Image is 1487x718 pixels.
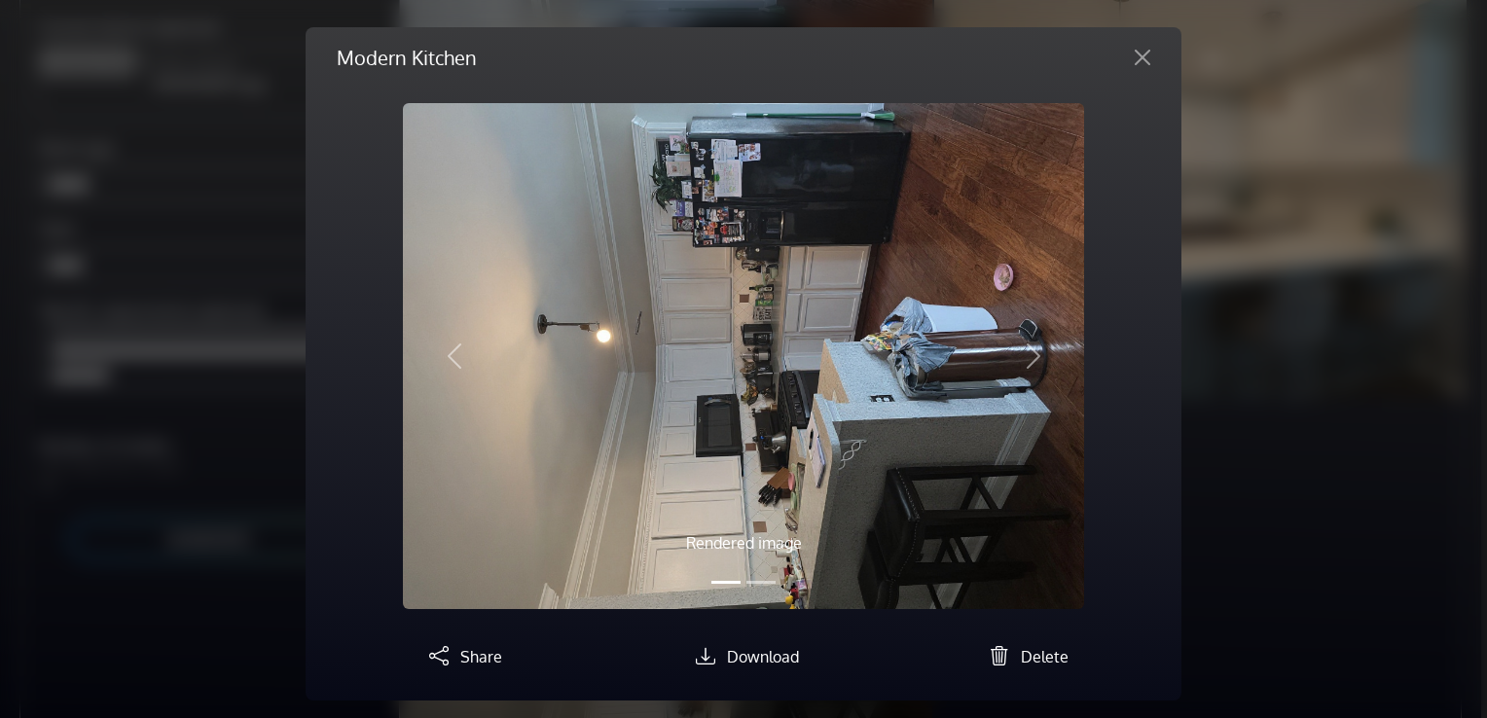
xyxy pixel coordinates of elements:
[727,647,799,666] span: Download
[337,43,477,72] h5: Modern Kitchen
[711,571,741,593] button: Slide 1
[421,647,502,666] a: Share
[460,647,502,666] span: Share
[505,531,982,555] p: Rendered image
[746,571,776,593] button: Slide 2
[1021,647,1069,666] span: Delete
[982,640,1069,669] button: Delete
[1119,42,1166,73] button: Close
[688,647,799,666] a: Download
[403,103,1084,609] img: homestyler-20250813-1-8g59iy.jpg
